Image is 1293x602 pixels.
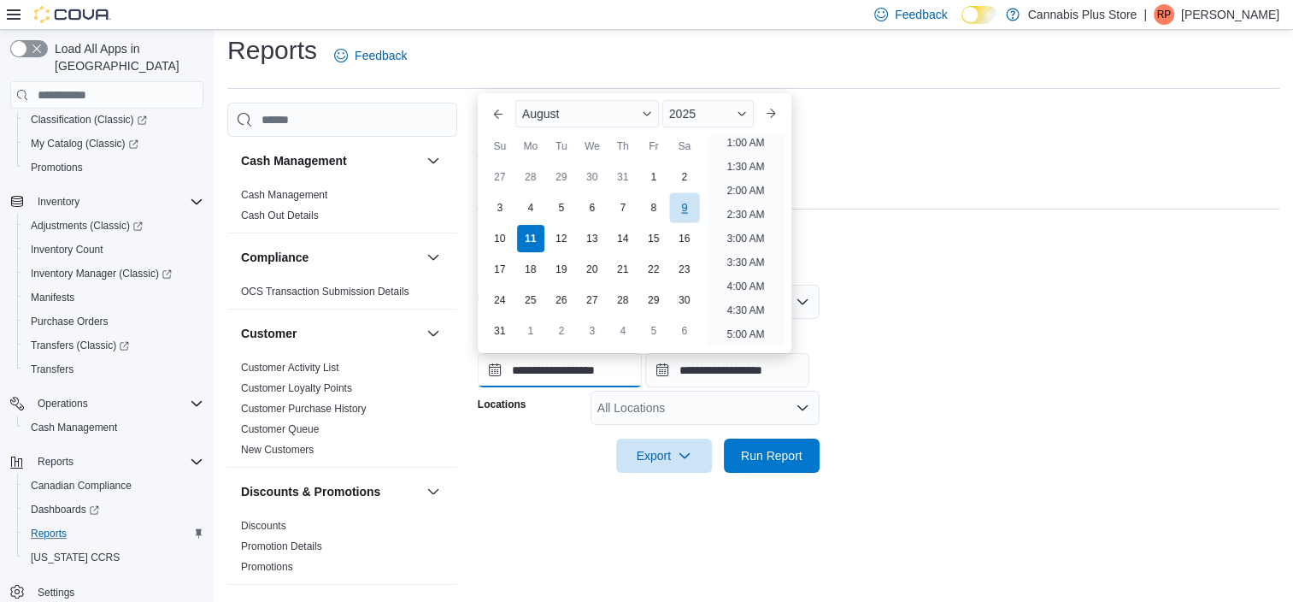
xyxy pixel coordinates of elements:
div: day-2 [548,317,575,345]
div: day-6 [579,194,606,221]
button: Next month [757,100,785,127]
div: day-4 [517,194,544,221]
button: Run Report [724,439,820,473]
span: RP [1157,4,1172,25]
li: 4:30 AM [720,300,771,321]
div: day-28 [609,286,637,314]
li: 3:30 AM [720,252,771,273]
span: Adjustments (Classic) [24,215,203,236]
h3: Compliance [241,249,309,266]
span: Canadian Compliance [31,479,132,493]
div: day-11 [517,225,544,252]
span: Inventory [38,195,79,209]
button: Cash Management [423,150,444,171]
span: Adjustments (Classic) [31,219,143,233]
span: Transfers [31,363,73,376]
h3: Discounts & Promotions [241,483,380,500]
li: 5:00 AM [720,324,771,345]
div: Cash Management [227,185,457,233]
span: Transfers [24,359,203,380]
div: day-12 [548,225,575,252]
div: day-31 [609,163,637,191]
div: Button. Open the month selector. August is currently selected. [515,100,659,127]
span: Cash Out Details [241,209,319,222]
button: Transfers [17,357,210,381]
button: Inventory [31,192,86,212]
li: 3:00 AM [720,228,771,249]
button: Reports [3,450,210,474]
span: Customer Loyalty Points [241,381,352,395]
a: New Customers [241,444,314,456]
span: Canadian Compliance [24,475,203,496]
a: Customer Activity List [241,362,339,374]
ul: Time [707,134,785,346]
span: Cash Management [241,188,327,202]
div: day-24 [486,286,514,314]
h1: Reports [227,33,317,68]
a: Dashboards [24,499,106,520]
span: New Customers [241,443,314,457]
a: Promotions [241,561,293,573]
a: Cash Management [241,189,327,201]
button: Open list of options [796,401,809,415]
div: day-6 [671,317,698,345]
div: day-5 [640,317,667,345]
a: Feedback [327,38,414,73]
div: day-31 [486,317,514,345]
a: Manifests [24,287,81,308]
div: day-28 [517,163,544,191]
button: Export [616,439,712,473]
p: [PERSON_NAME] [1181,4,1279,25]
span: Promotion Details [241,540,322,553]
div: Compliance [227,281,457,309]
a: Adjustments (Classic) [17,214,210,238]
span: Manifests [31,291,74,304]
div: Ray Perry [1154,4,1174,25]
span: Run Report [741,447,802,464]
span: Purchase Orders [24,311,203,332]
a: Reports [24,523,73,544]
span: Purchase Orders [31,315,109,328]
div: day-26 [548,286,575,314]
li: 2:30 AM [720,204,771,225]
div: day-10 [486,225,514,252]
span: Inventory Count [24,239,203,260]
span: Customer Queue [241,422,319,436]
div: day-5 [548,194,575,221]
span: Dark Mode [961,24,962,25]
li: 4:00 AM [720,276,771,297]
button: Operations [31,393,95,414]
span: Transfers (Classic) [31,339,129,352]
div: Mo [517,133,544,160]
span: Reports [31,527,67,540]
div: day-7 [609,194,637,221]
a: Promotions [24,157,90,178]
button: Compliance [423,247,444,268]
a: Transfers [24,359,80,380]
li: 1:30 AM [720,156,771,177]
span: Operations [38,397,88,410]
div: day-15 [640,225,667,252]
input: Dark Mode [961,6,997,24]
span: 2025 [669,107,696,121]
div: day-9 [669,193,699,223]
a: Inventory Manager (Classic) [17,262,210,286]
span: Discounts [241,519,286,533]
a: [US_STATE] CCRS [24,547,126,568]
div: Th [609,133,637,160]
span: Classification (Classic) [24,109,203,130]
span: Export [626,439,702,473]
span: Reports [38,455,73,469]
button: Inventory Count [17,238,210,262]
label: Locations [478,398,526,411]
button: Reports [31,451,80,472]
span: Inventory Manager (Classic) [24,263,203,284]
span: Inventory Count [31,243,103,257]
span: Classification (Classic) [31,113,147,127]
span: Inventory [31,192,203,212]
a: Classification (Classic) [24,109,154,130]
button: [US_STATE] CCRS [17,546,210,570]
img: Cova [34,6,111,23]
span: My Catalog (Classic) [24,133,203,154]
div: day-14 [609,225,637,252]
